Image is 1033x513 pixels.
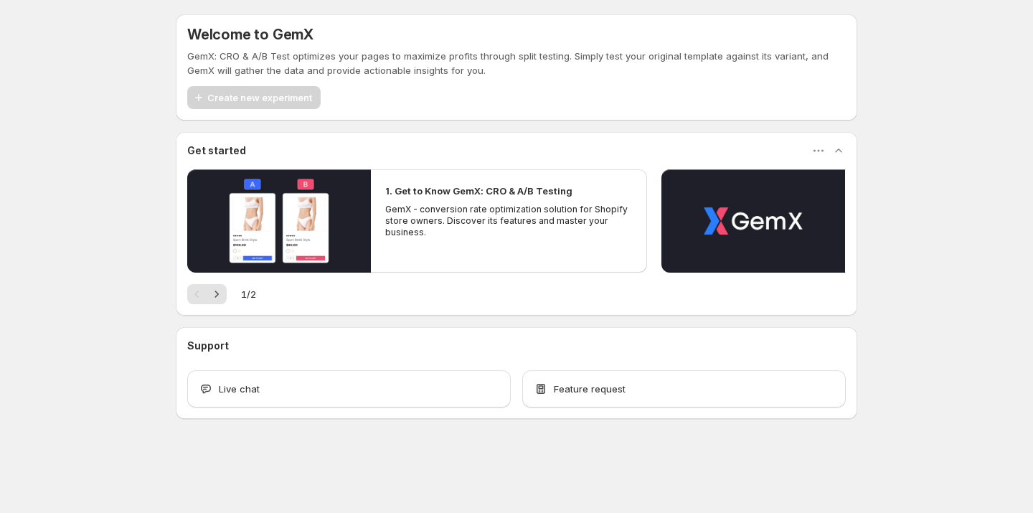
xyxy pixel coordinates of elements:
button: Play video [661,169,845,273]
p: GemX - conversion rate optimization solution for Shopify store owners. Discover its features and ... [385,204,632,238]
span: 1 / 2 [241,287,256,301]
h3: Support [187,339,229,353]
button: Play video [187,169,371,273]
span: Live chat [219,382,260,396]
h2: 1. Get to Know GemX: CRO & A/B Testing [385,184,572,198]
h3: Get started [187,143,246,158]
h5: Welcome to GemX [187,26,313,43]
p: GemX: CRO & A/B Test optimizes your pages to maximize profits through split testing. Simply test ... [187,49,846,77]
nav: Pagination [187,284,227,304]
span: Feature request [554,382,626,396]
button: Next [207,284,227,304]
